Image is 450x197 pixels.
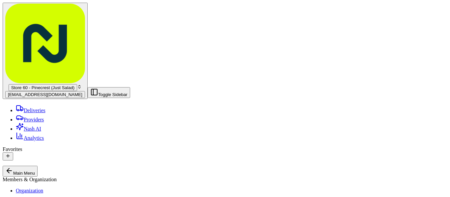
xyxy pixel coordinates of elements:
[102,84,120,92] button: See all
[3,3,88,99] button: Store 60 - Pinecrest (Just Salad)[EMAIL_ADDRESS][DOMAIN_NAME]
[13,120,18,125] img: 1736555255976-a54dd68f-1ca7-489b-9aae-adbdc363a1c4
[30,69,91,75] div: We're available if you need us!
[20,102,54,107] span: Klarizel Pensader
[3,166,38,177] button: Main Menu
[16,188,43,193] a: Organization
[7,63,18,75] img: 1736555255976-a54dd68f-1ca7-489b-9aae-adbdc363a1c4
[53,120,67,125] span: [DATE]
[7,96,17,106] img: Klarizel Pensader
[3,177,447,183] div: Members & Organization
[16,126,41,132] a: Nash AI
[49,120,52,125] span: •
[24,108,45,113] span: Deliveries
[3,146,447,152] div: Favorites
[7,7,20,20] img: Nash
[14,63,26,75] img: 1724597045416-56b7ee45-8013-43a0-a6f9-03cb97ddad50
[16,108,45,113] a: Deliveries
[5,91,85,98] button: [EMAIL_ADDRESS][DOMAIN_NAME]
[30,63,108,69] div: Start new chat
[13,102,18,108] img: 1736555255976-a54dd68f-1ca7-489b-9aae-adbdc363a1c4
[24,126,41,132] span: Nash AI
[7,113,17,124] img: Regen Pajulas
[20,120,48,125] span: Regen Pajulas
[11,85,75,90] span: Store 60 - Pinecrest (Just Salad)
[66,148,80,153] span: Pylon
[16,135,44,141] a: Analytics
[53,144,108,156] a: 💻API Documentation
[88,87,130,98] button: Toggle Sidebar
[13,171,35,176] span: Main Menu
[8,92,82,97] span: [EMAIL_ADDRESS][DOMAIN_NAME]
[7,26,120,37] p: Welcome 👋
[4,144,53,156] a: 📗Knowledge Base
[112,65,120,73] button: Start new chat
[59,102,73,107] span: [DATE]
[24,135,44,141] span: Analytics
[56,102,58,107] span: •
[24,117,44,122] span: Providers
[9,84,77,91] button: Store 60 - Pinecrest (Just Salad)
[98,92,127,97] span: Toggle Sidebar
[46,148,80,153] a: Powered byPylon
[17,42,109,49] input: Clear
[16,117,44,122] a: Providers
[7,86,42,91] div: Past conversations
